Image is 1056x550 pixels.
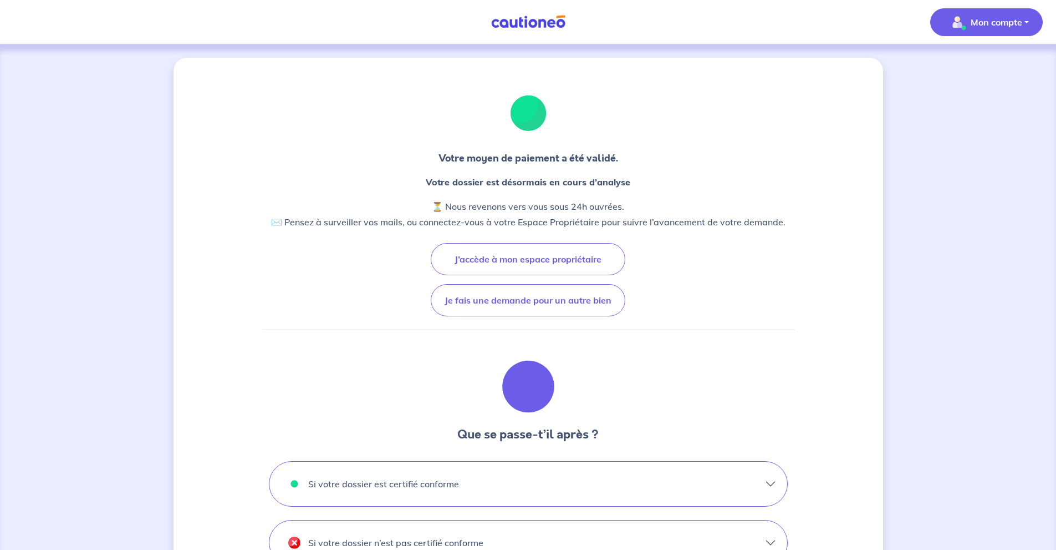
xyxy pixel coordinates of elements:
[498,357,558,417] img: illu_document_valid.svg
[930,8,1043,36] button: illu_account_valid_menu.svgMon compte
[288,537,300,549] img: illu_cancel.svg
[288,478,300,490] img: illu_valid.svg
[457,426,599,443] h3: Que se passe-t’il après ?
[487,15,570,29] img: Cautioneo
[271,199,785,230] p: ⏳ Nous revenons vers vous sous 24h ouvrées. ✉️ Pensez à surveiller vos mails, ou connectez-vous à...
[269,462,787,506] button: illu_valid.svgSi votre dossier est certifié conforme
[948,13,966,31] img: illu_account_valid_menu.svg
[438,151,618,165] p: Votre moyen de paiement a été validé.
[431,243,625,275] button: J’accède à mon espace propriétaire
[426,176,630,188] strong: Votre dossier est désormais en cours d’analyse
[971,16,1022,29] p: Mon compte
[308,475,459,493] p: Si votre dossier est certifié conforme
[498,84,558,142] img: illu_valid.svg
[431,284,625,316] button: Je fais une demande pour un autre bien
